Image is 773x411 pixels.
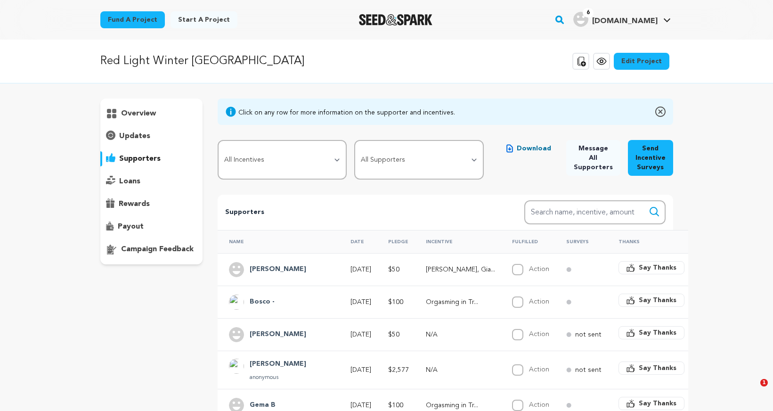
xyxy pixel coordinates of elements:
[350,297,371,307] p: [DATE]
[171,11,237,28] a: Start a project
[238,108,455,117] div: Click on any row for more information on the supporter and incentives.
[501,230,555,253] th: Fulfilled
[100,106,203,121] button: overview
[388,299,403,305] span: $100
[350,330,371,339] p: [DATE]
[121,244,194,255] p: campaign feedback
[555,230,607,253] th: Surveys
[229,327,244,342] img: user.png
[119,176,140,187] p: loans
[229,359,244,374] img: ACg8ocJBaqJY9SdHyBHcj_WlqjFw_iuUR1JnjG-j1RmbYRRaRK3NjZB2QQ=s96-c
[573,12,588,27] img: user.png
[350,365,371,375] p: [DATE]
[426,365,495,375] p: N/A
[529,402,549,408] label: Action
[618,397,684,410] button: Say Thanks
[592,17,658,25] span: [DOMAIN_NAME]
[607,230,690,253] th: Thanks
[529,366,549,373] label: Action
[100,242,203,257] button: campaign feedback
[118,221,144,232] p: payout
[575,365,602,375] p: not sent
[388,331,399,338] span: $50
[618,326,684,339] button: Say Thanks
[618,294,684,307] button: Say Thanks
[583,8,594,17] span: 6
[571,10,673,30] span: Hrproductions.Studio's Profile
[415,230,501,253] th: Incentive
[250,374,306,381] p: anonymous
[529,298,549,305] label: Action
[339,230,377,253] th: Date
[575,330,602,339] p: not sent
[639,296,676,305] span: Say Thanks
[628,140,673,176] button: Send Incentive Surveys
[100,53,304,70] p: Red Light Winter [GEOGRAPHIC_DATA]
[388,266,399,273] span: $50
[574,144,613,172] span: Message All Supporters
[499,140,559,157] button: Download
[350,401,371,410] p: [DATE]
[566,140,620,176] button: Message All Supporters
[639,399,676,408] span: Say Thanks
[426,330,495,339] p: N/A
[229,295,244,310] img: ACg8ocI2I2_JghdRJs4bqO7iHUWDNKk9ZInXk35-AocOdLyDtUqGKQ=s96-c
[741,379,764,402] iframe: Intercom live chat
[100,11,165,28] a: Fund a project
[639,263,676,272] span: Say Thanks
[388,367,409,373] span: $2,577
[760,379,768,386] span: 1
[359,14,433,25] img: Seed&Spark Logo Dark Mode
[517,144,551,153] span: Download
[618,362,684,375] button: Say Thanks
[119,131,150,142] p: updates
[614,53,669,70] a: Edit Project
[250,264,306,275] h4: Katrina Andaya
[524,200,666,224] input: Search name, incentive, amount
[655,106,666,117] img: close-o.svg
[119,153,161,164] p: supporters
[359,14,433,25] a: Seed&Spark Homepage
[426,265,495,274] p: Robitussin, Giardia, and Insomnia / Robitussin, Giardia e Insomnio
[571,10,673,27] a: Hrproductions.Studio's Profile
[119,198,150,210] p: rewards
[529,331,549,337] label: Action
[100,129,203,144] button: updates
[121,108,156,119] p: overview
[250,400,276,411] h4: Gema B
[639,328,676,337] span: Say Thanks
[639,363,676,373] span: Say Thanks
[426,297,495,307] p: Orgasming in Triplicate / Triple Orgasmo
[529,266,549,272] label: Action
[573,12,658,27] div: Hrproductions.Studio's Profile
[229,262,244,277] img: user.png
[100,197,203,212] button: rewards
[100,151,203,166] button: supporters
[426,401,495,410] p: Orgasming in Triplicate / Triple Orgasmo
[377,230,415,253] th: Pledge
[250,296,275,308] h4: Bosco -
[350,265,371,274] p: [DATE]
[250,359,306,370] h4: Orts Helena
[618,261,684,274] button: Say Thanks
[225,207,494,218] p: Supporters
[388,402,403,409] span: $100
[218,230,339,253] th: Name
[100,174,203,189] button: loans
[100,219,203,234] button: payout
[250,329,306,340] h4: Ryan Jensen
